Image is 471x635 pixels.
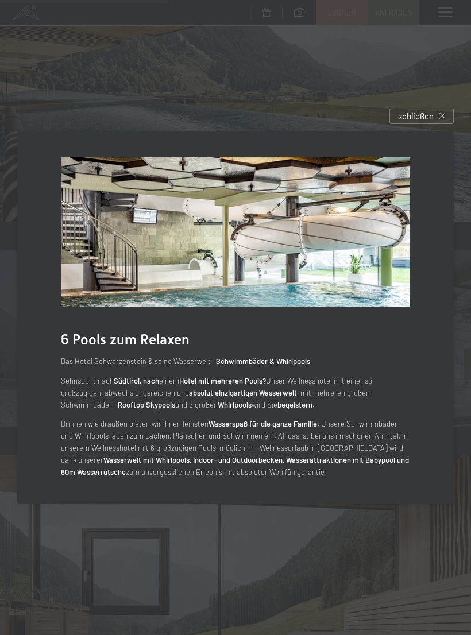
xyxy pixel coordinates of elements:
strong: Hotel mit mehreren Pools? [179,376,266,385]
strong: Wasserspaß für die ganze Familie [209,419,317,428]
p: Drinnen wie draußen bieten wir Ihnen feinsten : Unsere Schwimmbäder und Whirlpools laden zum Lach... [61,418,410,478]
strong: Schwimmbäder & Whirlpools [216,357,310,366]
span: 6 Pools zum Relaxen [61,331,190,348]
strong: Rooftop Skypools [118,400,175,409]
strong: begeistern [277,400,312,409]
strong: absolut einzigartigen Wasserwelt [189,388,297,397]
p: Das Hotel Schwarzenstein & seine Wasserwelt – [61,355,410,367]
strong: Südtirol, nach [114,376,159,385]
img: Urlaub - Schwimmbad - Sprudelbänke - Babybecken uvw. [61,157,410,307]
strong: Whirlpools [218,400,252,409]
strong: Wasserwelt mit Whirlpools, Indoor- und Outdoorbecken, Wasserattraktionen mit Babypool und 60m Was... [61,455,409,477]
p: Sehnsucht nach einem Unser Wellnesshotel mit einer so großzügigen, abwechslungsreichen und , mit ... [61,375,410,411]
